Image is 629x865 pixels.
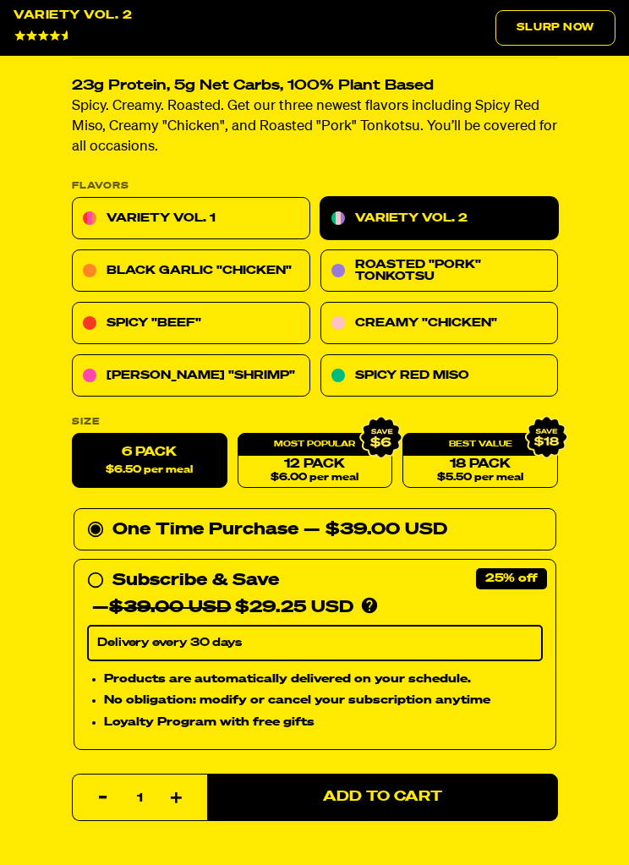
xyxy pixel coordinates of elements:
button: Add to Cart [207,774,558,821]
label: 6 Pack [72,433,227,488]
iframe: Marketing Popup [8,786,183,857]
li: No obligation: modify or cancel your subscription anytime [104,691,543,709]
li: Products are automatically delivered on your schedule. [104,670,543,688]
div: — $29.25 USD [92,594,353,621]
span: $6.00 per meal [271,473,358,484]
p: Spicy. Creamy. Roasted. Get our three newest flavors including Spicy Red Miso, Creamy "Chicken", ... [72,96,558,157]
a: Black Garlic "Chicken" [72,249,310,292]
a: 12 Pack$6.00 per meal [237,433,392,488]
span: $5.50 per meal [437,473,523,484]
a: Spicy "Beef" [72,302,310,344]
div: — $39.00 USD [304,516,447,543]
a: 18 Pack$5.50 per meal [402,433,558,488]
li: Loyalty Program with free gifts [104,713,543,731]
a: Variety Vol. 2 [320,197,558,239]
span: 4643 Reviews [79,31,142,41]
span: $6.50 per meal [106,465,193,476]
a: Roasted "Pork" Tonkotsu [320,249,558,292]
select: Subscribe & Save —$39.00 USD$29.25 USD Products are automatically delivered on your schedule. No ... [87,625,543,660]
span: Add to Cart [323,790,442,804]
a: Slurp Now [495,10,615,46]
div: Subscribe & Save [112,567,279,594]
label: Size [72,417,558,426]
div: One Time Purchase [87,516,543,543]
input: quantity [83,775,197,822]
del: $39.00 USD [109,599,231,616]
p: Flavors [72,181,558,190]
a: Creamy "Chicken" [320,302,558,344]
h2: 23g Protein, 5g Net Carbs, 100% Plant Based [72,79,558,93]
div: Variety Vol. 2 [14,10,132,21]
a: Spicy Red Miso [320,354,558,397]
a: [PERSON_NAME] "Shrimp" [72,354,310,397]
a: Variety Vol. 1 [72,197,310,239]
